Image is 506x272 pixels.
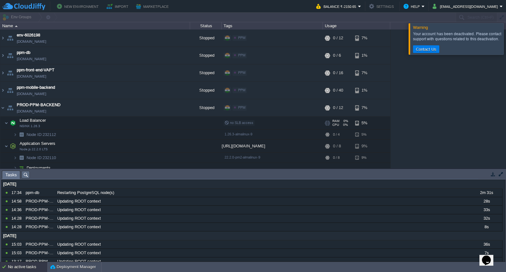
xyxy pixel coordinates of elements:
a: [DOMAIN_NAME] [17,73,46,80]
div: 15:03 [11,249,23,257]
span: Application Servers [19,141,56,146]
div: PROD-PPM-FRONTEND [24,257,55,266]
div: [URL][DOMAIN_NAME] [222,140,323,152]
img: CloudJiffy [2,3,45,10]
span: Load Balancer [19,118,47,123]
div: PROD-PPM-FRONTEND [24,197,55,205]
span: env-6026198 [17,32,40,38]
div: 7% [355,29,376,47]
div: Stopped [190,99,222,116]
span: Warning [413,25,428,30]
img: AMDAwAAAACH5BAEAAAAALAAAAAABAAEAAAICRAEAOw== [17,163,26,173]
div: 2m 31s [471,189,502,197]
a: [DOMAIN_NAME] [17,91,46,97]
img: AMDAwAAAACH5BAEAAAAALAAAAAABAAEAAAICRAEAOw== [6,29,15,47]
span: Updating ROOT context [57,259,101,264]
div: No active tasks [8,262,47,272]
img: AMDAwAAAACH5BAEAAAAALAAAAAABAAEAAAICRAEAOw== [6,64,15,81]
img: AMDAwAAAACH5BAEAAAAALAAAAAABAAEAAAICRAEAOw== [6,82,15,99]
div: 7% [355,64,376,81]
img: AMDAwAAAACH5BAEAAAAALAAAAAABAAEAAAICRAEAOw== [0,99,5,116]
div: [DATE] [2,232,502,240]
a: [DOMAIN_NAME] [17,38,46,45]
div: Stopped [190,82,222,99]
span: Updating ROOT context [57,250,101,256]
span: 22.2.0-pm2-almalinux-9 [225,155,260,159]
a: ppm-db [17,49,30,56]
div: 0 / 8 [333,153,340,163]
div: 8s [471,257,502,266]
div: 0 / 8 [333,140,341,152]
span: CPU [332,123,339,127]
div: 0 / 12 [333,29,343,47]
div: Stopped [190,64,222,81]
div: 7s [471,249,502,257]
div: ppm-db [24,189,55,197]
img: AMDAwAAAACH5BAEAAAAALAAAAAABAAEAAAICRAEAOw== [0,47,5,64]
button: Contact Us [414,46,438,52]
img: AMDAwAAAACH5BAEAAAAALAAAAAABAAEAAAICRAEAOw== [0,64,5,81]
div: 15:03 [11,240,23,249]
button: [EMAIL_ADDRESS][DOMAIN_NAME] [433,3,500,10]
span: Node.js 22.2.0 LTS [20,147,48,151]
a: Deployments [26,165,52,171]
span: 1.26.3-almalinux-9 [225,132,252,136]
img: AMDAwAAAACH5BAEAAAAALAAAAAABAAEAAAICRAEAOw== [0,29,5,47]
div: 33s [471,206,502,214]
span: 0% [342,123,348,127]
button: Deployment Manager [50,264,96,270]
img: AMDAwAAAACH5BAEAAAAALAAAAAABAAEAAAICRAEAOw== [15,25,18,27]
div: 0 / 6 [333,47,341,64]
a: ppm-front-end-VAPT [17,67,54,73]
div: Tags [222,22,323,29]
img: AMDAwAAAACH5BAEAAAAALAAAAAABAAEAAAICRAEAOw== [9,140,17,152]
a: Node ID:232112 [26,132,57,137]
div: 0 / 16 [333,64,343,81]
button: Help [404,3,422,10]
div: 9% [355,153,376,163]
span: PPM [238,71,245,74]
span: Updating ROOT context [57,242,101,247]
a: ppm-mobile-backend [17,84,55,91]
a: PROD-PPM-BACKEND [17,102,60,108]
img: AMDAwAAAACH5BAEAAAAALAAAAAABAAEAAAICRAEAOw== [13,163,17,173]
a: Application ServersNode.js 22.2.0 LTS [19,141,56,146]
button: New Environment [57,3,101,10]
span: PPM [238,88,245,92]
img: AMDAwAAAACH5BAEAAAAALAAAAAABAAEAAAICRAEAOw== [6,47,15,64]
img: AMDAwAAAACH5BAEAAAAALAAAAAABAAEAAAICRAEAOw== [0,82,5,99]
div: PROD-PPM-FRONTEND [24,206,55,214]
span: RAM [332,119,339,123]
div: [DATE] [2,180,502,188]
span: PPM [238,36,245,40]
span: Updating ROOT context [57,224,101,230]
iframe: chat widget [479,247,500,266]
img: AMDAwAAAACH5BAEAAAAALAAAAAABAAEAAAICRAEAOw== [6,99,15,116]
div: 1% [355,82,376,99]
img: AMDAwAAAACH5BAEAAAAALAAAAAABAAEAAAICRAEAOw== [17,153,26,163]
span: Restarting PostgreSQL node(s) [57,190,114,196]
span: Node ID: [27,132,43,137]
a: Load BalancerNGINX 1.26.3 [19,118,47,123]
span: PPM [238,106,245,109]
div: Stopped [190,47,222,64]
div: 9% [355,140,376,152]
div: Name [1,22,190,29]
div: 13:17 [11,257,23,266]
div: Your account has been deactivated. Please contact support with questions related to this deactiva... [413,31,502,42]
span: Node ID: [27,155,43,160]
div: 14:28 [11,223,23,231]
span: Updating ROOT context [57,198,101,204]
button: Balance ₹-2150.65 [316,3,358,10]
div: 5% [355,130,376,139]
div: 0 / 40 [333,82,343,99]
div: 36s [471,240,502,249]
span: [DOMAIN_NAME] [17,56,46,62]
div: 7% [355,99,376,116]
div: 5% [355,117,376,129]
div: 0 / 12 [333,99,343,116]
